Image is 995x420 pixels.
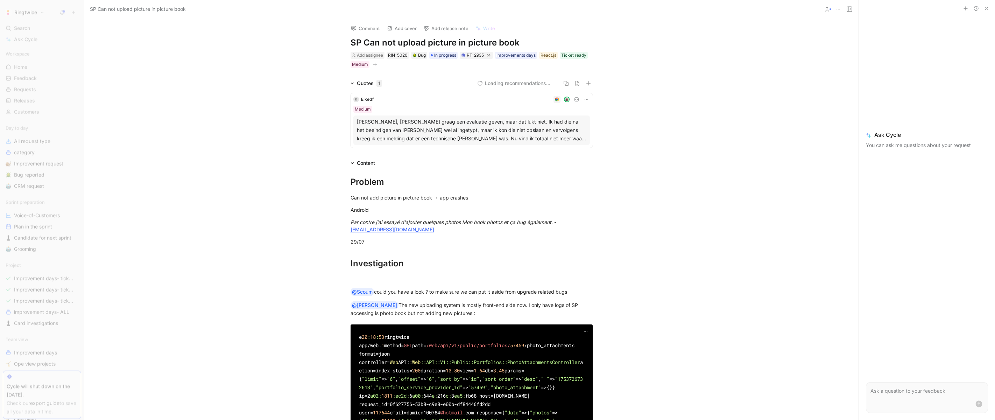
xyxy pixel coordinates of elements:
div: Project [3,260,81,271]
span: a02: [370,392,381,399]
span: "_" [541,376,549,382]
span: /v1/public [449,342,477,349]
a: 🐌Improvement request [3,159,81,169]
span: "limit" [362,376,381,382]
div: E [353,97,359,102]
span: Customers [14,108,39,115]
div: Content [357,159,375,167]
span: Card investigations [14,320,58,327]
h1: Ringtwice [14,9,37,16]
span: :V1 [437,359,446,365]
span: :Public [449,359,468,365]
img: 🤖 [6,246,11,252]
a: Customers [3,107,81,117]
div: Cycle will shut down on the [DATE]. [7,383,77,399]
div: RT-2935 [467,52,484,59]
span: : [367,334,370,340]
a: Plan in the sprint [3,222,81,232]
a: Improvement days- tickets ready-legacy [3,296,81,306]
a: Voice-of-Customers [3,210,81,221]
span: "offset" [398,376,421,382]
span: 1.64 [474,367,485,374]
span: ea5: [454,392,465,399]
span: improvement days- ALL [14,309,69,316]
span: :ec2d [393,392,407,399]
div: The new uploading system is mostly front-end side now. I only have logs of SP accessing is photo ... [351,301,593,317]
span: "6" [387,376,395,382]
span: 57459 [510,342,524,349]
div: Bug [412,52,426,59]
button: Loading recommendations... [477,79,550,87]
a: Improvement days- tickets ready- React [3,273,81,284]
div: RIN-5020 [388,52,408,59]
div: React.js [541,52,556,59]
span: "sort_order" [482,376,516,382]
span: Improvement days- tickets ready- React [14,275,74,282]
div: Problem [351,176,593,188]
span: All request type [14,138,50,145]
div: Android [351,206,593,213]
span: Home [14,64,27,71]
span: Sprint preparation [6,199,45,206]
a: Ask Cycle [3,34,81,45]
div: Medium [352,61,368,68]
div: Team view [3,334,81,345]
a: Improvement days- tickets ready- backend [3,285,81,295]
span: Search [14,24,30,33]
div: Can not add picture in picture book → app crashes [351,194,593,201]
a: Improvement days [3,348,81,358]
span: Improvement days- tickets ready-legacy [14,297,74,304]
div: Search [3,23,81,34]
span: 1 [381,342,384,349]
span: :API [423,359,435,365]
a: [EMAIL_ADDRESS][DOMAIN_NAME] [351,226,434,232]
span: GET [404,342,412,349]
span: /web/api [426,342,449,349]
span: 20 [362,334,367,340]
a: 🪲Bug reported [3,170,81,180]
button: 🤖 [4,245,13,253]
button: Comment [348,23,383,33]
img: ♟️ [6,321,11,326]
a: category [3,147,81,158]
div: Quotes [357,79,382,87]
div: 29/07 [351,238,593,245]
span: Improvement days- tickets ready- backend [14,286,74,293]
div: Content [348,159,378,167]
span: c: [446,392,451,399]
img: 🪲 [412,53,417,57]
button: 🐌 [4,160,13,168]
span: "1753726732613" [359,376,583,391]
span: 18 [370,334,376,340]
span: Team view [6,336,28,343]
button: Add cover [384,23,420,33]
div: Quotes1 [348,79,385,87]
span: Elkedf [361,97,374,102]
img: 🤖 [6,183,11,189]
span: Project [6,262,21,269]
span: Write [483,25,495,31]
span: 10.80 [446,367,460,374]
a: Feedback [3,73,81,84]
span: @hotmail [440,409,463,416]
div: Workspace [3,49,81,59]
span: :Portfolios [471,359,502,365]
div: [PERSON_NAME], [PERSON_NAME] graag een evaluatie geven, maar dat lukt niet. Ik had die na het bee... [357,118,586,143]
a: 🤖Grooming [3,244,81,254]
span: Feedback [14,75,37,82]
div: Sprint preparationVoice-of-CustomersPlan in the sprint♟️Candidate for next sprint🤖Grooming [3,197,81,254]
span: : [435,359,437,365]
a: export guide [30,400,59,406]
a: 🤸Ope view projects [3,359,81,369]
div: could you have a look ? to make sure we can put it aside from upgrade related bugs [351,288,593,296]
span: Workspace [6,50,30,57]
span: Ope view projects [14,360,56,367]
span: "photos" [530,409,552,416]
span: e: [432,392,437,399]
span: Requests [14,86,36,93]
span: Add assignee [357,52,383,58]
button: RingtwiceRingtwice [3,8,46,17]
span: : [468,359,471,365]
img: 🤸 [6,361,11,367]
span: "6" [426,376,435,382]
